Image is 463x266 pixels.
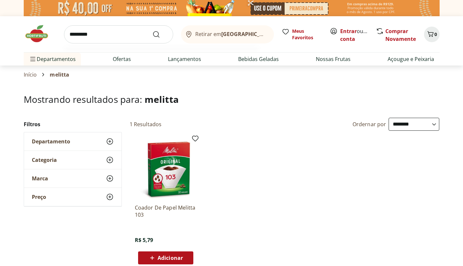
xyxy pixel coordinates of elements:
button: Retirar em[GEOGRAPHIC_DATA]/[GEOGRAPHIC_DATA] [181,25,274,43]
a: Início [24,72,37,78]
span: Preço [32,194,46,200]
button: Marca [24,169,122,187]
button: Submit Search [152,30,168,38]
span: melitta [145,93,179,105]
button: Categoria [24,151,122,169]
label: Ordernar por [353,121,386,128]
h2: Filtros [24,118,122,131]
button: Carrinho [424,27,440,42]
span: R$ 5,79 [135,236,153,244]
button: Menu [29,51,37,67]
span: melitta [50,72,69,78]
button: Adicionar [138,251,193,264]
a: Lançamentos [168,55,201,63]
button: Departamento [24,132,122,151]
b: [GEOGRAPHIC_DATA]/[GEOGRAPHIC_DATA] [221,30,331,38]
a: Entrar [340,28,357,35]
a: Coador De Papel Melitta 103 [135,204,197,218]
a: Nossas Frutas [316,55,351,63]
span: Retirar em [195,31,267,37]
a: Meus Favoritos [282,28,322,41]
h1: Mostrando resultados para: [24,94,440,104]
a: Criar conta [340,28,376,42]
a: Ofertas [113,55,131,63]
img: Hortifruti [24,24,56,43]
span: 0 [434,31,437,37]
span: Marca [32,175,48,182]
h2: 1 Resultados [130,121,162,128]
img: Coador De Papel Melitta 103 [135,137,197,199]
a: Açougue e Peixaria [388,55,434,63]
a: Comprar Novamente [385,28,416,42]
button: Preço [24,188,122,206]
span: ou [340,27,369,43]
span: Meus Favoritos [292,28,322,41]
input: search [64,25,173,43]
span: Departamentos [29,51,76,67]
span: Departamento [32,138,70,145]
span: Adicionar [158,255,183,260]
a: Bebidas Geladas [238,55,279,63]
span: Categoria [32,157,57,163]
